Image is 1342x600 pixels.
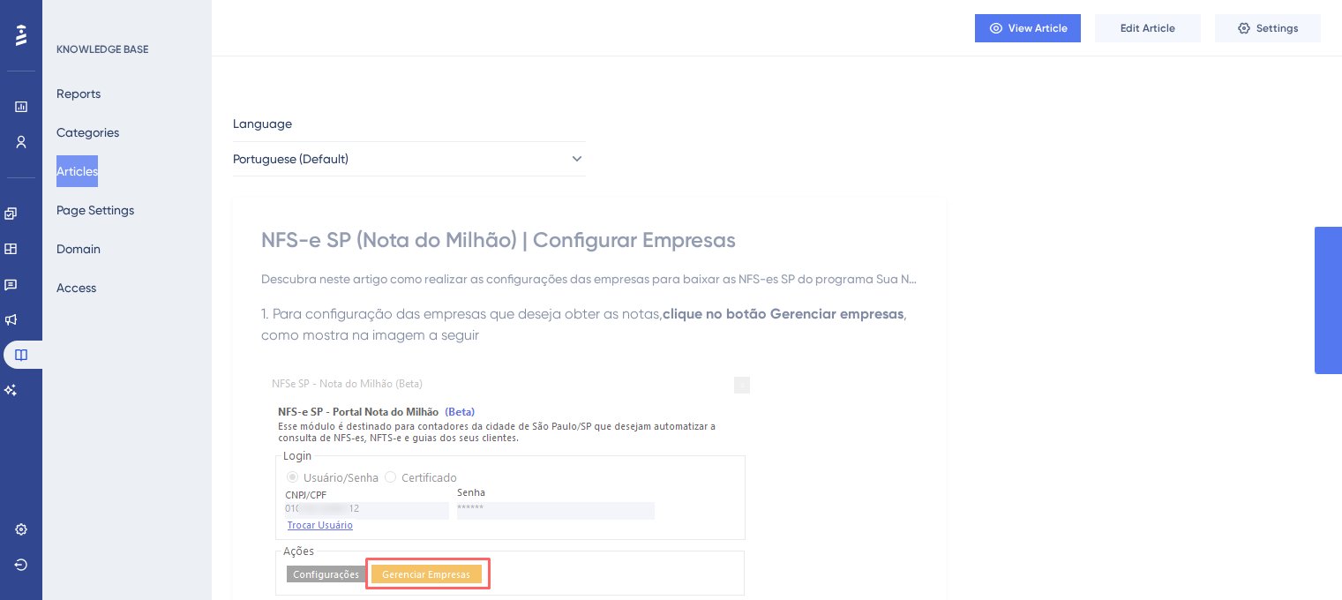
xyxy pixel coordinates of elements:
[663,305,903,322] strong: clique no botão Gerenciar empresas
[261,305,663,322] span: 1. Para configuração das empresas que deseja obter as notas,
[1095,14,1201,42] button: Edit Article
[1215,14,1321,42] button: Settings
[1008,21,1068,35] span: View Article
[56,194,134,226] button: Page Settings
[56,272,96,304] button: Access
[233,113,292,134] span: Language
[261,268,918,289] div: Descubra neste artigo como realizar as configurações das empresas para baixar as NFS-es SP do pro...
[233,148,349,169] span: Portuguese (Default)
[1121,21,1175,35] span: Edit Article
[56,78,101,109] button: Reports
[1256,21,1299,35] span: Settings
[261,226,918,254] div: NFS-e SP (Nota do Milhão) | Configurar Empresas
[56,116,119,148] button: Categories
[56,42,148,56] div: KNOWLEDGE BASE
[233,141,586,176] button: Portuguese (Default)
[56,233,101,265] button: Domain
[1268,530,1321,583] iframe: UserGuiding AI Assistant Launcher
[56,155,98,187] button: Articles
[975,14,1081,42] button: View Article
